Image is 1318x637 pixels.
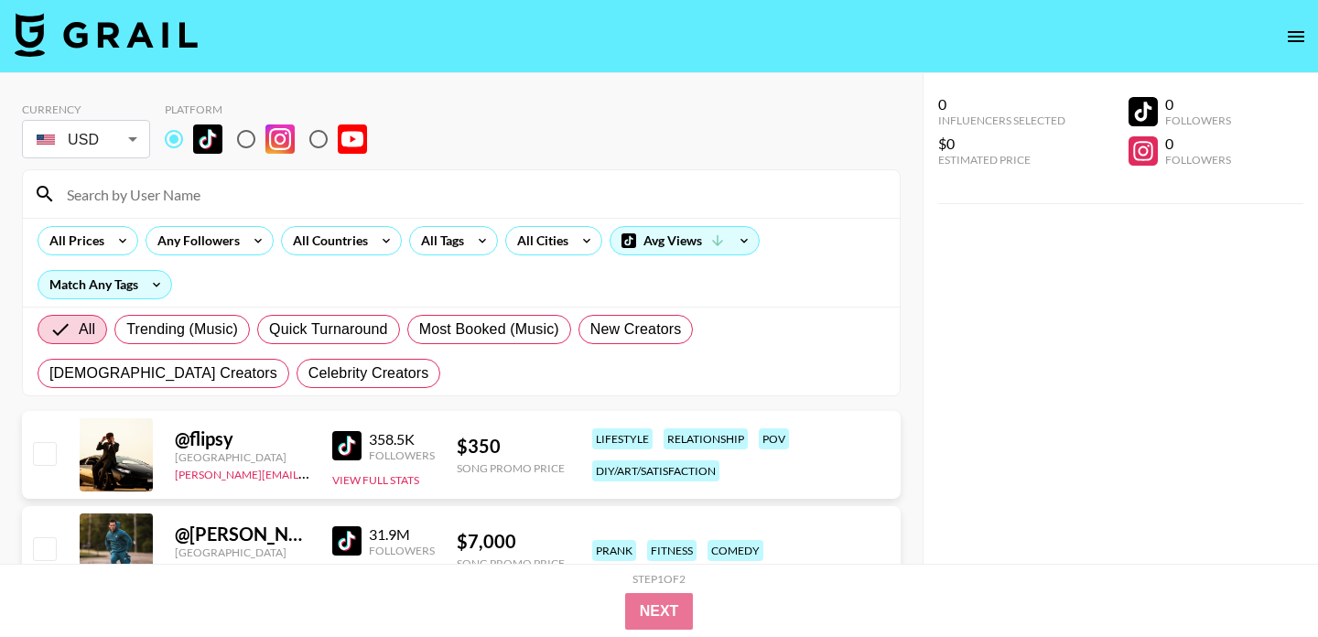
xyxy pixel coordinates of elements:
div: prank [592,540,636,561]
div: [GEOGRAPHIC_DATA] [175,450,310,464]
div: $ 7,000 [457,530,565,553]
div: All Cities [506,227,572,254]
div: Influencers Selected [938,113,1065,127]
div: 0 [938,95,1065,113]
span: Celebrity Creators [308,362,429,384]
iframe: Drift Widget Chat Controller [1226,545,1296,615]
input: Search by User Name [56,179,889,209]
div: USD [26,124,146,156]
div: 358.5K [369,430,435,448]
div: $0 [938,135,1065,153]
span: New Creators [590,318,682,340]
div: 0 [1165,95,1231,113]
div: All Countries [282,227,372,254]
div: [GEOGRAPHIC_DATA] [175,545,310,559]
div: Followers [369,448,435,462]
div: Estimated Price [938,153,1065,167]
button: Next [625,593,694,630]
div: 0 [1165,135,1231,153]
div: Followers [1165,113,1231,127]
img: TikTok [332,431,362,460]
div: Song Promo Price [457,556,565,570]
div: $ 350 [457,435,565,458]
div: 31.9M [369,525,435,544]
div: comedy [708,540,763,561]
div: All Prices [38,227,108,254]
div: Avg Views [610,227,759,254]
button: open drawer [1278,18,1314,55]
div: @ [PERSON_NAME].[PERSON_NAME] [175,523,310,545]
img: TikTok [332,526,362,556]
img: Instagram [265,124,295,154]
div: All Tags [410,227,468,254]
div: Step 1 of 2 [632,572,686,586]
div: Any Followers [146,227,243,254]
div: @ flipsy [175,427,310,450]
img: TikTok [193,124,222,154]
span: Trending (Music) [126,318,238,340]
span: All [79,318,95,340]
span: [DEMOGRAPHIC_DATA] Creators [49,362,277,384]
div: Platform [165,103,382,116]
span: Most Booked (Music) [419,318,559,340]
div: fitness [647,540,697,561]
a: [PERSON_NAME][EMAIL_ADDRESS][DOMAIN_NAME] [175,464,446,481]
div: Match Any Tags [38,271,171,298]
div: pov [759,428,789,449]
div: Currency [22,103,150,116]
div: Song Promo Price [457,461,565,475]
button: View Full Stats [332,473,419,487]
span: Quick Turnaround [269,318,388,340]
div: diy/art/satisfaction [592,460,719,481]
div: relationship [664,428,748,449]
div: lifestyle [592,428,653,449]
img: Grail Talent [15,13,198,57]
img: YouTube [338,124,367,154]
div: Followers [369,544,435,557]
div: Followers [1165,153,1231,167]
